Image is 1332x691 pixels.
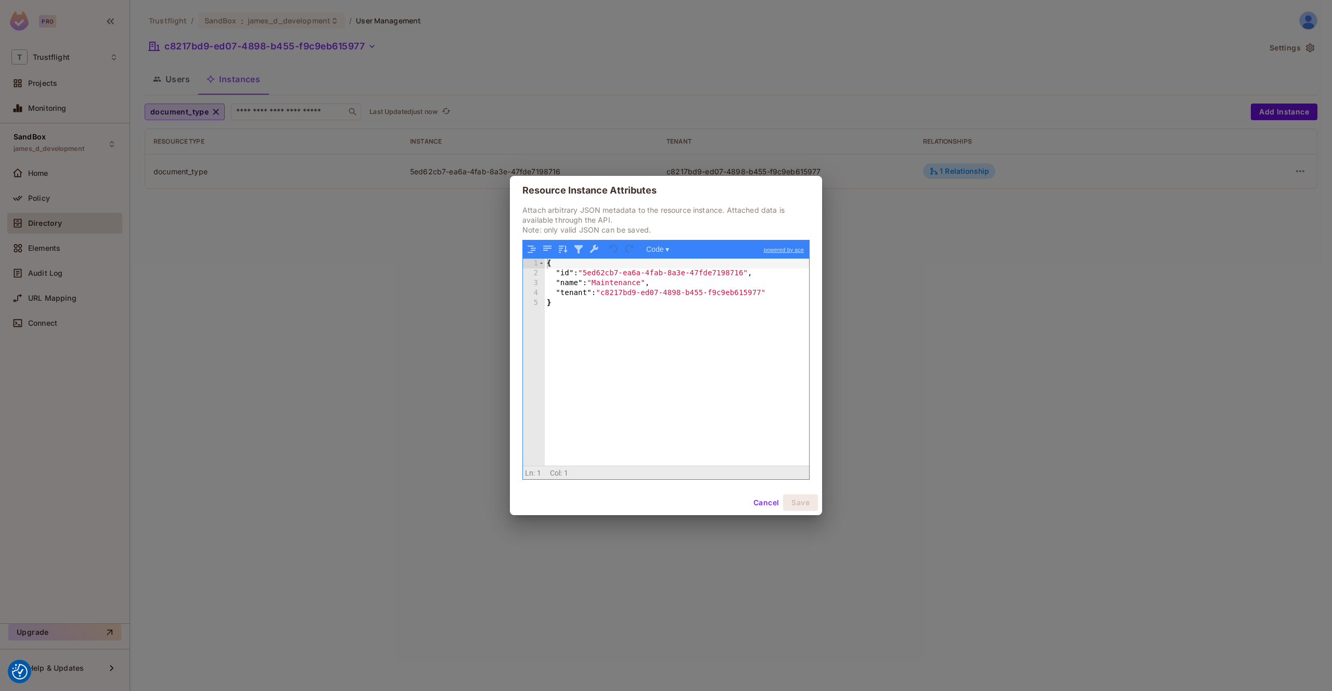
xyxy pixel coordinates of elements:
[749,494,783,511] button: Cancel
[523,298,545,308] div: 5
[550,469,562,477] span: Col:
[523,259,545,268] div: 1
[572,242,585,256] button: Filter, sort, or transform contents
[607,242,621,256] button: Undo last action (Ctrl+Z)
[643,242,673,256] button: Code ▾
[783,494,818,511] button: Save
[523,278,545,288] div: 3
[556,242,570,256] button: Sort contents
[12,664,28,680] button: Consent Preferences
[587,242,601,256] button: Repair JSON: fix quotes and escape characters, remove comments and JSONP notation, turn JavaScrip...
[522,205,810,235] p: Attach arbitrary JSON metadata to the resource instance. Attached data is available through the A...
[12,664,28,680] img: Revisit consent button
[564,469,568,477] span: 1
[759,240,809,259] a: powered by ace
[510,176,822,205] h2: Resource Instance Attributes
[523,288,545,298] div: 4
[525,242,539,256] button: Format JSON data, with proper indentation and line feeds (Ctrl+I)
[525,469,535,477] span: Ln:
[623,242,636,256] button: Redo (Ctrl+Shift+Z)
[523,268,545,278] div: 2
[541,242,554,256] button: Compact JSON data, remove all whitespaces (Ctrl+Shift+I)
[537,469,541,477] span: 1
